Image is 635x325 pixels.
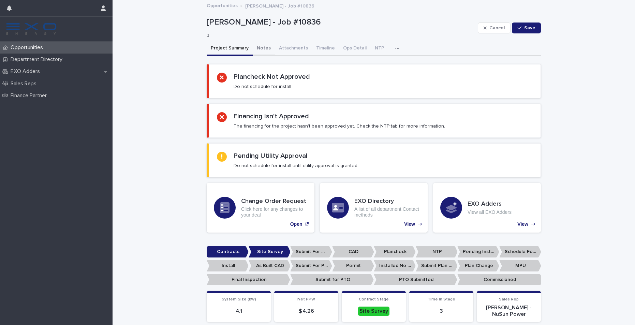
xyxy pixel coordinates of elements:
span: Time In Stage [428,297,455,301]
button: Attachments [275,42,312,56]
p: Do not schedule for install until utility approval is granted [234,163,357,169]
p: Submit Plan Change [416,260,458,271]
p: Permit [332,260,374,271]
a: View [320,183,428,233]
button: Save [512,23,541,33]
p: Click here for any changes to your deal [241,206,307,218]
p: Schedule For Install [499,246,541,257]
p: As Built CAD [249,260,291,271]
p: Site Survey [249,246,291,257]
p: Installed No Permit [374,260,416,271]
img: FKS5r6ZBThi8E5hshIGi [5,22,57,36]
a: View [433,183,541,233]
div: Site Survey [358,307,389,316]
button: Notes [253,42,275,56]
p: View all EXO Adders [468,209,512,215]
p: Pending Install Task [457,246,499,257]
button: Timeline [312,42,339,56]
h3: Change Order Request [241,198,307,205]
p: Open [290,221,302,227]
span: Save [524,26,535,30]
p: Department Directory [8,56,68,63]
p: $ 4.26 [278,308,334,314]
p: Contracts [207,246,249,257]
p: Opportunities [8,44,48,51]
p: Do not schedule for install [234,84,291,90]
p: [PERSON_NAME] - NuSun Power [481,305,537,317]
p: The financing for the project hasn't been approved yet. Check the NTP tab for more information. [234,123,445,129]
p: Final Inspection [207,274,290,285]
h2: Financing Isn't Approved [234,112,309,120]
a: Open [207,183,314,233]
p: Finance Partner [8,92,52,99]
button: NTP [371,42,388,56]
p: Sales Reps [8,80,42,87]
p: Install [207,260,249,271]
p: View [404,221,415,227]
span: Cancel [489,26,505,30]
h3: EXO Adders [468,201,512,208]
p: Submit for PTO [290,274,374,285]
p: Submit For Permit [290,260,332,271]
h3: EXO Directory [354,198,420,205]
p: Commissioned [457,274,541,285]
p: EXO Adders [8,68,45,75]
p: Submit For CAD [290,246,332,257]
h2: Pending Utility Approval [234,152,308,160]
p: MPU [499,260,541,271]
span: Contract Stage [359,297,389,301]
p: Plancheck [374,246,416,257]
p: CAD [332,246,374,257]
h2: Plancheck Not Approved [234,73,310,81]
p: [PERSON_NAME] - Job #10836 [207,17,475,27]
p: PTO Submitted [374,274,457,285]
p: 3 [207,33,472,39]
a: Opportunities [207,1,238,9]
button: Project Summary [207,42,253,56]
p: Plan Change [457,260,499,271]
p: 3 [413,308,469,314]
button: Cancel [478,23,511,33]
p: [PERSON_NAME] - Job #10836 [245,2,314,9]
span: Sales Rep [499,297,519,301]
span: Net PPW [297,297,315,301]
button: Ops Detail [339,42,371,56]
p: View [517,221,528,227]
span: System Size (kW) [222,297,256,301]
p: NTP [416,246,458,257]
p: A list of all department Contact methods [354,206,420,218]
p: 4.1 [211,308,267,314]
